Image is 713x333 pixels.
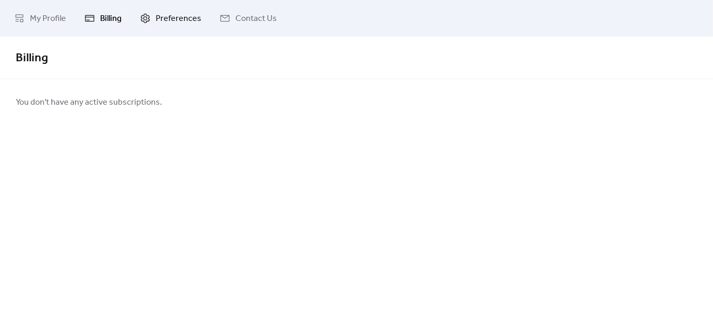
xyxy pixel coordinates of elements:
[132,4,209,32] a: Preferences
[6,4,74,32] a: My Profile
[212,4,285,32] a: Contact Us
[77,4,129,32] a: Billing
[16,47,48,70] span: Billing
[156,13,201,25] span: Preferences
[30,13,66,25] span: My Profile
[16,96,162,109] span: You don't have any active subscriptions.
[235,13,277,25] span: Contact Us
[100,13,122,25] span: Billing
